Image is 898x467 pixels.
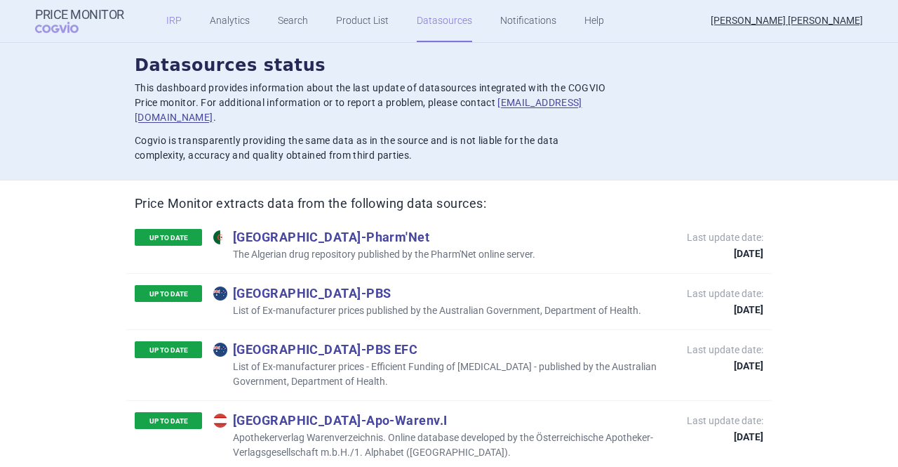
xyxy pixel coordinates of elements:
[135,195,763,212] h2: Price Monitor extracts data from the following data sources:
[135,54,763,78] h2: Datasources status
[213,303,641,318] p: List of Ex-manufacturer prices published by the Australian Government, Department of Health.
[135,229,202,246] p: UP TO DATE
[687,305,763,315] strong: [DATE]
[35,8,124,34] a: Price MonitorCOGVIO
[213,247,535,262] p: The Algerian drug repository published by the Pharm'Net online server.
[687,230,763,258] p: Last update date:
[687,414,763,442] p: Last update date:
[135,133,606,163] p: Cogvio is transparently providing the same data as in the source and is not liable for the data c...
[135,412,202,429] p: UP TO DATE
[213,341,673,357] p: [GEOGRAPHIC_DATA] - PBS EFC
[135,341,202,358] p: UP TO DATE
[213,229,535,244] p: [GEOGRAPHIC_DATA] - Pharm'Net
[213,230,227,244] img: Algeria
[135,81,606,125] p: This dashboard provides information about the last update of datasources integrated with the COGV...
[35,22,98,33] span: COGVIO
[687,361,763,371] strong: [DATE]
[135,97,582,123] a: [EMAIL_ADDRESS][DOMAIN_NAME]
[213,287,227,301] img: Australia
[213,285,641,301] p: [GEOGRAPHIC_DATA] - PBS
[687,249,763,258] strong: [DATE]
[135,285,202,302] p: UP TO DATE
[687,343,763,371] p: Last update date:
[687,287,763,315] p: Last update date:
[35,8,124,22] strong: Price Monitor
[213,414,227,428] img: Austria
[213,343,227,357] img: Australia
[213,412,673,428] p: [GEOGRAPHIC_DATA] - Apo-Warenv.I
[213,430,673,460] p: Apothekerverlag Warenverzeichnis. Online database developed by the Österreichische Apotheker-Verl...
[213,360,673,389] p: List of Ex-manufacturer prices - Efficient Funding of [MEDICAL_DATA] - published by the Australia...
[687,432,763,442] strong: [DATE]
